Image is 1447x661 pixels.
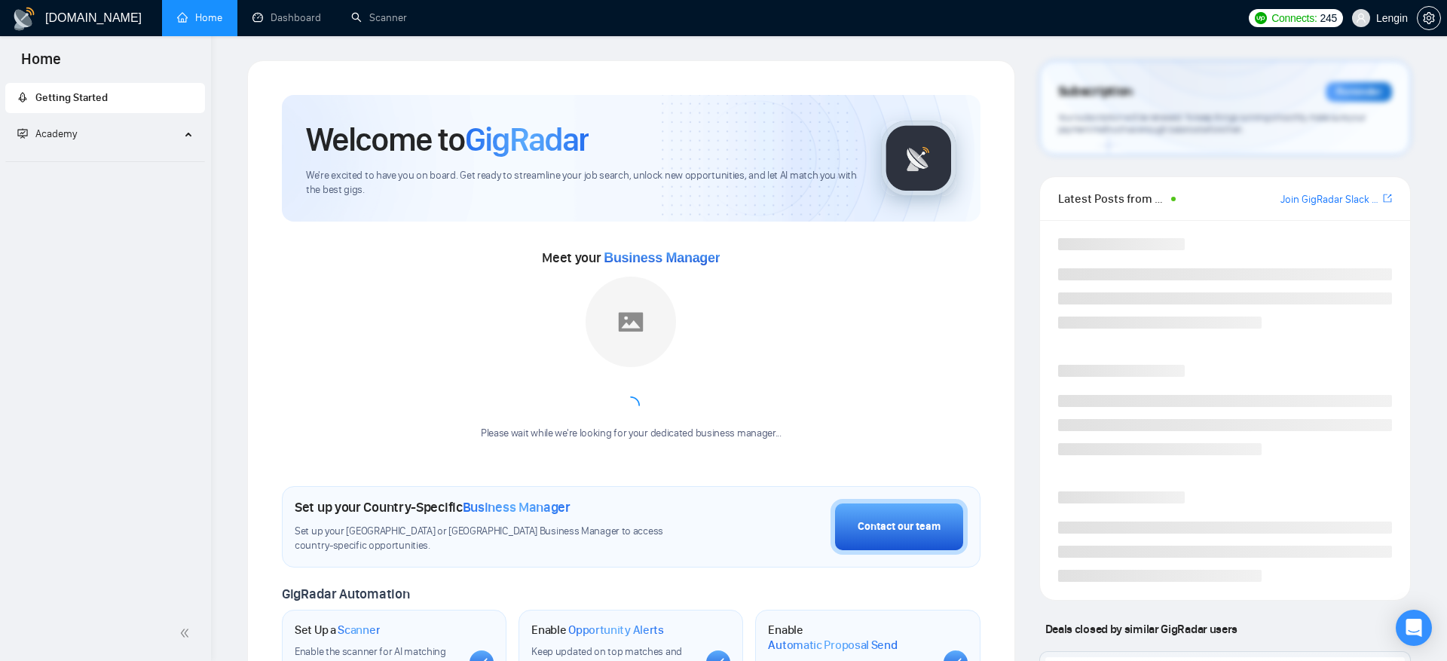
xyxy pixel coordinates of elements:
div: Open Intercom Messenger [1396,610,1432,646]
a: searchScanner [351,11,407,24]
span: double-left [179,626,194,641]
h1: Welcome to [306,119,589,160]
span: Connects: [1271,10,1317,26]
div: Please wait while we're looking for your dedicated business manager... [472,427,791,441]
img: upwork-logo.png [1255,12,1267,24]
div: Contact our team [858,519,941,535]
a: homeHome [177,11,222,24]
span: export [1383,192,1392,204]
span: Set up your [GEOGRAPHIC_DATA] or [GEOGRAPHIC_DATA] Business Manager to access country-specific op... [295,525,699,553]
span: Business Manager [463,499,571,516]
span: Latest Posts from the GigRadar Community [1058,189,1167,208]
a: Join GigRadar Slack Community [1280,191,1380,208]
span: Business Manager [604,250,720,265]
span: Academy [17,127,77,140]
span: 245 [1320,10,1336,26]
img: placeholder.png [586,277,676,367]
img: logo [12,7,36,31]
span: Academy [35,127,77,140]
span: Meet your [542,249,720,266]
span: GigRadar Automation [282,586,409,602]
span: GigRadar [465,119,589,160]
li: Academy Homepage [5,155,205,165]
button: Contact our team [831,499,968,555]
span: Opportunity Alerts [568,623,664,638]
span: Scanner [338,623,380,638]
h1: Enable [531,623,664,638]
span: fund-projection-screen [17,128,28,139]
li: Getting Started [5,83,205,113]
div: Reminder [1326,82,1392,102]
img: gigradar-logo.png [881,121,956,196]
span: rocket [17,92,28,103]
a: dashboardDashboard [252,11,321,24]
span: Home [9,48,73,80]
span: Deals closed by similar GigRadar users [1039,616,1244,642]
button: setting [1417,6,1441,30]
span: loading [622,396,640,415]
span: We're excited to have you on board. Get ready to streamline your job search, unlock new opportuni... [306,169,857,197]
h1: Set Up a [295,623,380,638]
h1: Set up your Country-Specific [295,499,571,516]
span: Subscription [1058,79,1133,105]
span: user [1356,13,1366,23]
h1: Enable [768,623,931,652]
span: Getting Started [35,91,108,104]
a: export [1383,191,1392,206]
span: Automatic Proposal Send [768,638,897,653]
span: setting [1418,12,1440,24]
span: Your subscription will be renewed. To keep things running smoothly, make sure your payment method... [1058,112,1366,136]
a: setting [1417,12,1441,24]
